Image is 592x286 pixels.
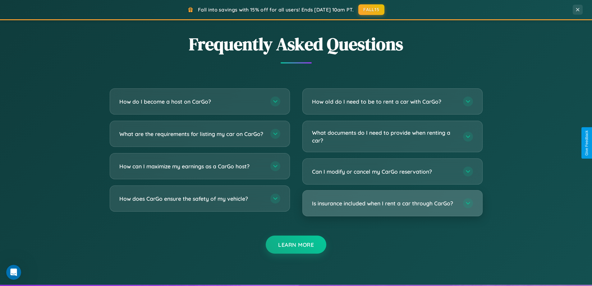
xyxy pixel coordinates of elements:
[6,265,21,280] iframe: Intercom live chat
[585,130,589,156] div: Give Feedback
[119,98,264,105] h3: How do I become a host on CarGo?
[312,129,457,144] h3: What documents do I need to provide when renting a car?
[266,236,326,254] button: Learn More
[312,199,457,207] h3: Is insurance included when I rent a car through CarGo?
[119,195,264,203] h3: How does CarGo ensure the safety of my vehicle?
[358,4,384,15] button: FALL15
[312,168,457,176] h3: Can I modify or cancel my CarGo reservation?
[198,7,354,13] span: Fall into savings with 15% off for all users! Ends [DATE] 10am PT.
[119,162,264,170] h3: How can I maximize my earnings as a CarGo host?
[312,98,457,105] h3: How old do I need to be to rent a car with CarGo?
[110,32,483,56] h2: Frequently Asked Questions
[119,130,264,138] h3: What are the requirements for listing my car on CarGo?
